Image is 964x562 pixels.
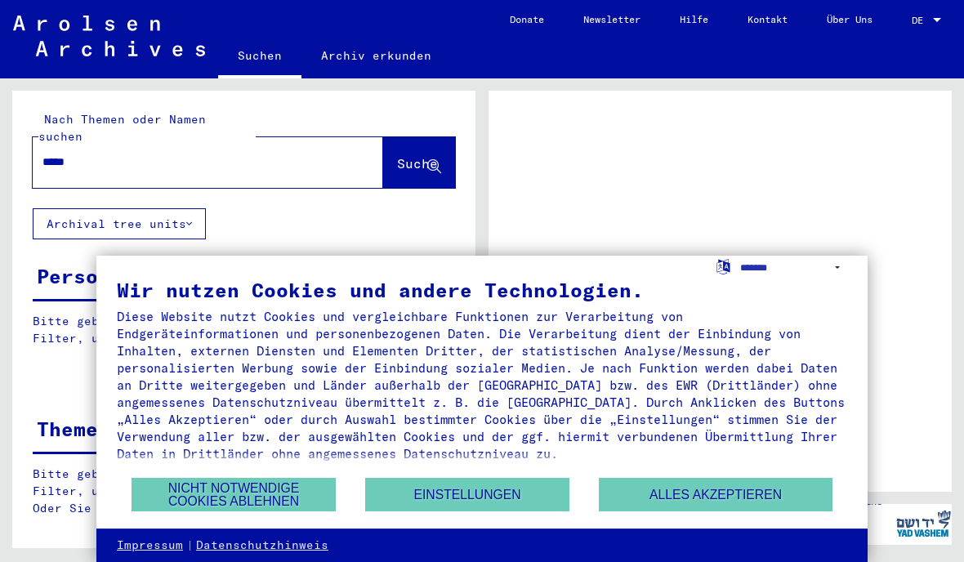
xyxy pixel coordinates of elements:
select: Sprache auswählen [740,256,847,279]
label: Sprache auswählen [715,258,732,274]
a: Impressum [117,537,183,554]
div: Diese Website nutzt Cookies und vergleichbare Funktionen zur Verarbeitung von Endgeräteinformatio... [117,308,847,462]
p: Bitte geben Sie einen Suchbegriff ein oder nutzen Sie die Filter, um Suchertreffer zu erhalten. [33,313,454,347]
button: Alles akzeptieren [599,478,832,511]
button: Archival tree units [33,208,206,239]
a: Suchen [218,36,301,78]
img: yv_logo.png [893,503,954,544]
img: Arolsen_neg.svg [13,16,205,56]
button: Nicht notwendige Cookies ablehnen [132,478,336,511]
a: Datenschutzhinweis [196,537,328,554]
a: Archiv erkunden [301,36,451,75]
span: Suche [397,155,438,172]
button: Suche [383,137,455,188]
button: Einstellungen [365,478,569,511]
div: Wir nutzen Cookies und andere Technologien. [117,280,847,300]
mat-label: Nach Themen oder Namen suchen [38,112,206,144]
div: Themen [37,414,110,444]
span: DE [912,15,930,26]
p: Bitte geben Sie einen Suchbegriff ein oder nutzen Sie die Filter, um Suchertreffer zu erhalten. O... [33,466,455,517]
div: Personen [37,261,135,291]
